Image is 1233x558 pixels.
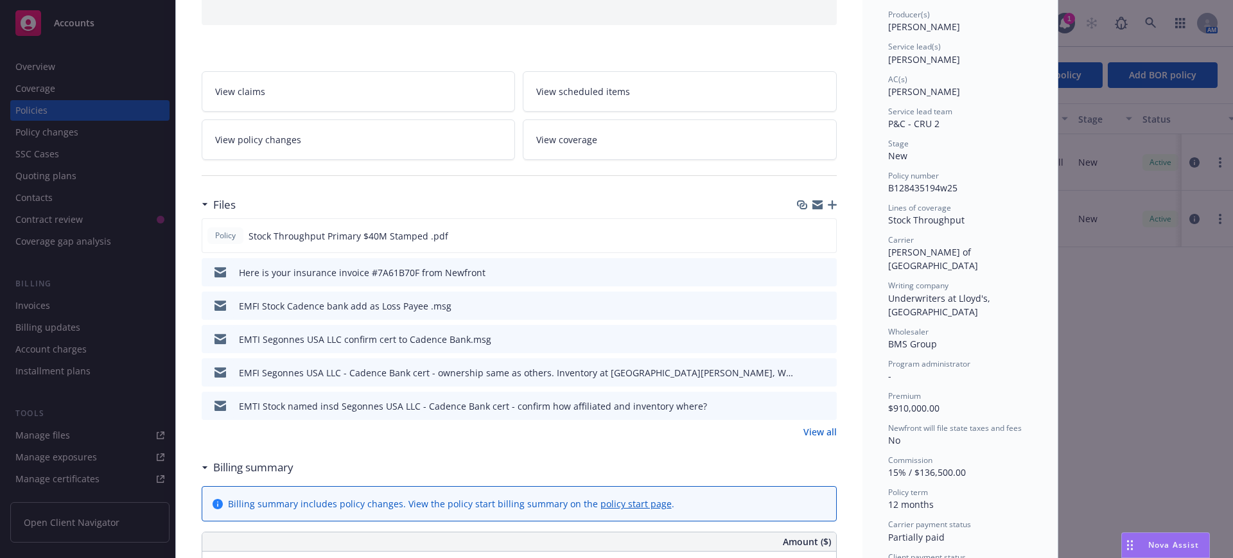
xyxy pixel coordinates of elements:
[600,498,672,510] a: policy start page
[888,498,934,510] span: 12 months
[239,299,451,313] div: EMFI Stock Cadence bank add as Loss Payee .msg
[820,366,832,379] button: preview file
[888,487,928,498] span: Policy term
[888,455,932,466] span: Commission
[888,519,971,530] span: Carrier payment status
[888,326,929,337] span: Wholesaler
[800,399,810,413] button: download file
[1148,539,1199,550] span: Nova Assist
[523,71,837,112] a: View scheduled items
[888,41,941,52] span: Service lead(s)
[820,299,832,313] button: preview file
[888,358,970,369] span: Program administrator
[888,118,940,130] span: P&C - CRU 2
[803,425,837,439] a: View all
[888,402,940,414] span: $910,000.00
[213,196,236,213] h3: Files
[239,366,794,379] div: EMFI Segonnes USA LLC - Cadence Bank cert - ownership same as others. Inventory at [GEOGRAPHIC_DA...
[1122,533,1138,557] div: Drag to move
[202,119,516,160] a: View policy changes
[228,497,674,510] div: Billing summary includes policy changes. View the policy start billing summary on the .
[239,399,707,413] div: EMTI Stock named insd Segonnes USA LLC - Cadence Bank cert - confirm how affiliated and inventory...
[239,266,485,279] div: Here is your insurance invoice #7A61B70F from Newfront
[783,535,831,548] span: Amount ($)
[536,133,597,146] span: View coverage
[202,71,516,112] a: View claims
[888,106,952,117] span: Service lead team
[820,333,832,346] button: preview file
[888,234,914,245] span: Carrier
[202,459,293,476] div: Billing summary
[888,390,921,401] span: Premium
[213,230,238,241] span: Policy
[799,229,809,243] button: download file
[888,202,951,213] span: Lines of coverage
[888,246,978,272] span: [PERSON_NAME] of [GEOGRAPHIC_DATA]
[820,399,832,413] button: preview file
[523,119,837,160] a: View coverage
[888,423,1022,433] span: Newfront will file state taxes and fees
[1121,532,1210,558] button: Nova Assist
[202,196,236,213] div: Files
[888,370,891,382] span: -
[536,85,630,98] span: View scheduled items
[820,266,832,279] button: preview file
[888,292,993,318] span: Underwriters at Lloyd's, [GEOGRAPHIC_DATA]
[888,466,966,478] span: 15% / $136,500.00
[800,333,810,346] button: download file
[888,9,930,20] span: Producer(s)
[888,214,965,226] span: Stock Throughput
[888,21,960,33] span: [PERSON_NAME]
[249,229,448,243] span: Stock Throughput Primary $40M Stamped .pdf
[239,333,491,346] div: EMTI Segonnes USA LLC confirm cert to Cadence Bank.msg
[888,150,907,162] span: New
[888,53,960,65] span: [PERSON_NAME]
[215,85,265,98] span: View claims
[800,366,810,379] button: download file
[888,434,900,446] span: No
[215,133,301,146] span: View policy changes
[888,85,960,98] span: [PERSON_NAME]
[888,531,945,543] span: Partially paid
[888,170,939,181] span: Policy number
[888,338,937,350] span: BMS Group
[888,138,909,149] span: Stage
[888,182,958,194] span: B128435194w25
[888,280,949,291] span: Writing company
[888,74,907,85] span: AC(s)
[819,229,831,243] button: preview file
[213,459,293,476] h3: Billing summary
[800,266,810,279] button: download file
[800,299,810,313] button: download file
